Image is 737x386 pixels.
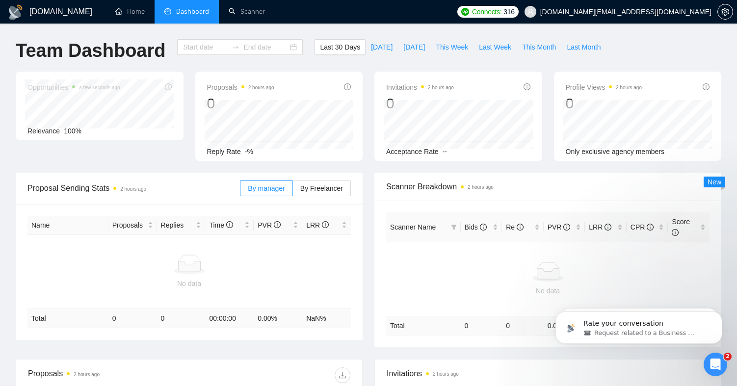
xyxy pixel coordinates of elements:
[506,223,524,231] span: Re
[302,309,351,328] td: NaN %
[718,8,733,16] span: setting
[245,148,253,155] span: -%
[403,42,425,52] span: [DATE]
[27,182,240,194] span: Proposal Sending Stats
[433,371,459,377] time: 2 hours ago
[366,39,398,55] button: [DATE]
[436,42,468,52] span: This Week
[258,221,281,229] span: PVR
[108,216,157,235] th: Proposals
[344,83,351,90] span: info-circle
[183,42,228,52] input: Start date
[254,309,302,328] td: 0.00 %
[566,148,665,155] span: Only exclusive agency members
[31,278,347,289] div: No data
[176,7,209,16] span: Dashboard
[398,39,430,55] button: [DATE]
[502,316,544,335] td: 0
[522,42,556,52] span: This Month
[120,186,146,192] time: 2 hours ago
[708,178,721,186] span: New
[724,353,732,360] span: 2
[28,367,189,383] div: Proposals
[449,220,459,234] span: filter
[524,83,530,90] span: info-circle
[468,184,494,190] time: 2 hours ago
[461,8,469,16] img: upwork-logo.png
[386,148,439,155] span: Acceptance Rate
[428,85,454,90] time: 2 hours ago
[430,39,474,55] button: This Week
[443,148,447,155] span: --
[631,223,654,231] span: CPR
[472,6,501,17] span: Connects:
[548,223,571,231] span: PVR
[320,42,360,52] span: Last 30 Days
[207,148,241,155] span: Reply Rate
[561,39,606,55] button: Last Month
[232,43,239,51] span: swap-right
[503,6,514,17] span: 316
[164,8,171,15] span: dashboard
[248,85,274,90] time: 2 hours ago
[315,39,366,55] button: Last 30 Days
[209,221,233,229] span: Time
[248,184,285,192] span: By manager
[616,85,642,90] time: 2 hours ago
[717,8,733,16] a: setting
[157,309,206,328] td: 0
[64,127,81,135] span: 100%
[386,180,710,193] span: Scanner Breakdown
[115,7,145,16] a: homeHome
[563,224,570,231] span: info-circle
[226,221,233,228] span: info-circle
[672,229,679,236] span: info-circle
[704,353,727,376] iframe: Intercom live chat
[386,94,454,113] div: 0
[567,42,601,52] span: Last Month
[306,221,329,229] span: LRR
[207,94,274,113] div: 0
[386,81,454,93] span: Invitations
[207,81,274,93] span: Proposals
[8,4,24,20] img: logo
[243,42,288,52] input: End date
[300,184,343,192] span: By Freelancer
[205,309,254,328] td: 00:00:00
[647,224,654,231] span: info-circle
[387,367,709,380] span: Invitations
[672,218,690,236] span: Score
[27,216,108,235] th: Name
[335,371,350,379] span: download
[605,224,611,231] span: info-circle
[390,285,706,296] div: No data
[717,4,733,20] button: setting
[566,81,642,93] span: Profile Views
[480,224,487,231] span: info-circle
[74,372,100,377] time: 2 hours ago
[451,224,457,230] span: filter
[474,39,517,55] button: Last Week
[390,223,436,231] span: Scanner Name
[371,42,393,52] span: [DATE]
[479,42,511,52] span: Last Week
[157,216,206,235] th: Replies
[541,291,737,360] iframe: Intercom notifications message
[322,221,329,228] span: info-circle
[108,309,157,328] td: 0
[703,83,710,90] span: info-circle
[465,223,487,231] span: Bids
[517,39,561,55] button: This Month
[161,220,194,231] span: Replies
[386,316,461,335] td: Total
[589,223,611,231] span: LRR
[27,309,108,328] td: Total
[527,8,534,15] span: user
[461,316,502,335] td: 0
[27,127,60,135] span: Relevance
[517,224,524,231] span: info-circle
